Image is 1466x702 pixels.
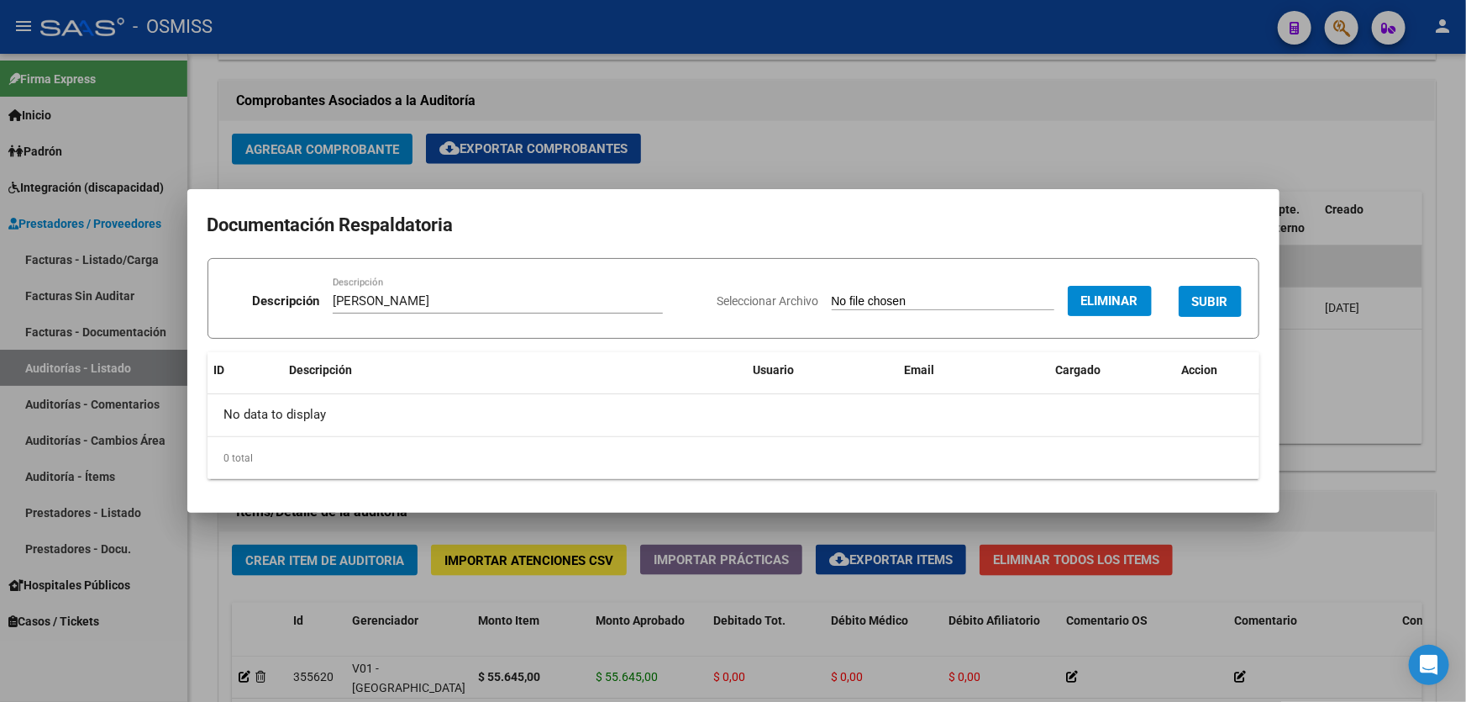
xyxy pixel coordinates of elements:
datatable-header-cell: Email [898,352,1049,388]
div: No data to display [208,394,1259,436]
datatable-header-cell: Usuario [747,352,898,388]
span: Cargado [1056,363,1101,377]
span: SUBIR [1192,294,1228,309]
p: Descripción [252,292,319,311]
span: ID [214,363,225,377]
button: SUBIR [1179,286,1242,317]
span: Accion [1182,363,1218,377]
span: Email [905,363,935,377]
datatable-header-cell: Accion [1175,352,1259,388]
div: Open Intercom Messenger [1409,645,1449,685]
span: Usuario [754,363,795,377]
datatable-header-cell: Descripción [283,352,747,388]
datatable-header-cell: ID [208,352,283,388]
span: Descripción [290,363,353,377]
span: Eliminar [1081,293,1138,309]
h2: Documentación Respaldatoria [208,209,1259,241]
span: Seleccionar Archivo [717,294,819,308]
button: Eliminar [1068,286,1152,316]
div: 0 total [208,437,1259,479]
datatable-header-cell: Cargado [1049,352,1175,388]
